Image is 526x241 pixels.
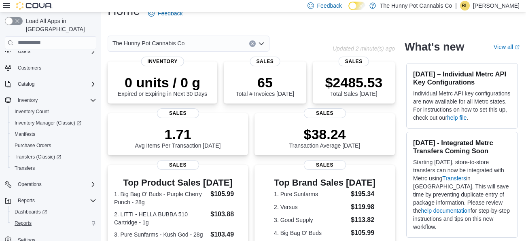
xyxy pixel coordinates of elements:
button: Manifests [8,129,100,140]
p: 65 [236,74,294,91]
span: Dark Mode [348,10,349,11]
button: Reports [8,218,100,229]
p: 1.71 [135,126,221,142]
p: 0 units / 0 g [118,74,207,91]
span: Inventory [141,57,184,66]
button: Reports [15,196,38,205]
p: $2485.53 [325,74,382,91]
dd: $113.82 [351,215,375,225]
h3: Top Product Sales [DATE] [114,178,242,188]
dt: 1. Pure Sunfarms [274,190,348,198]
p: The Hunny Pot Cannabis Co [380,1,452,11]
span: Inventory [18,97,38,104]
svg: External link [515,45,520,50]
a: Inventory Manager (Classic) [8,117,100,129]
span: Users [15,47,96,56]
a: help documentation [421,207,470,214]
span: Catalog [18,81,34,87]
span: Dashboards [11,207,96,217]
button: Users [15,47,34,56]
span: Feedback [317,2,342,10]
button: Inventory Count [8,106,100,117]
button: Customers [2,62,100,74]
button: Transfers [8,163,100,174]
button: Clear input [249,40,256,47]
span: Transfers [11,163,96,173]
span: Inventory Manager (Classic) [11,118,96,128]
span: Sales [303,108,346,118]
a: Transfers [442,175,466,182]
span: Customers [15,63,96,73]
span: Inventory Manager (Classic) [15,120,81,126]
button: Operations [2,179,100,190]
button: Operations [15,180,45,189]
span: Transfers (Classic) [15,154,61,160]
span: Operations [18,181,42,188]
p: | [455,1,457,11]
span: Feedback [158,9,182,17]
a: Manifests [11,129,38,139]
dt: 3. Good Supply [274,216,348,224]
span: Operations [15,180,96,189]
span: Sales [157,108,199,118]
span: Inventory Count [11,107,96,116]
a: Customers [15,63,45,73]
div: Total # Invoices [DATE] [236,74,294,97]
h3: [DATE] - Integrated Metrc Transfers Coming Soon [413,139,511,155]
span: Sales [303,160,346,170]
span: Transfers [15,165,35,171]
a: Purchase Orders [11,141,55,150]
dt: 2. Versus [274,203,348,211]
a: help file [447,114,467,121]
span: Purchase Orders [15,142,51,149]
span: Sales [339,57,369,66]
dd: $103.49 [210,230,242,239]
p: Updated 2 minute(s) ago [333,45,395,52]
a: Transfers (Classic) [11,152,64,162]
input: Dark Mode [348,2,365,10]
span: Manifests [15,131,35,137]
button: Open list of options [258,40,265,47]
a: Dashboards [8,206,100,218]
dt: 1. Big Bag O' Buds - Purple Cherry Punch - 28g [114,190,207,206]
p: [PERSON_NAME] [473,1,520,11]
span: Reports [18,197,35,204]
dd: $119.98 [351,202,375,212]
dd: $105.99 [351,228,375,238]
dd: $105.99 [210,189,242,199]
p: Individual Metrc API key configurations are now available for all Metrc states. For instructions ... [413,89,511,122]
a: Transfers [11,163,38,173]
span: Reports [11,218,96,228]
span: BL [462,1,468,11]
span: Dashboards [15,209,47,215]
dt: 3. Pure Sunfarms - Kush God - 28g [114,230,207,239]
h3: Top Brand Sales [DATE] [274,178,375,188]
span: Users [18,48,30,55]
dd: $103.88 [210,209,242,219]
dd: $195.34 [351,189,375,199]
a: Feedback [145,5,186,21]
h3: [DATE] – Individual Metrc API Key Configurations [413,70,511,86]
span: Catalog [15,79,96,89]
span: Customers [18,65,41,71]
span: Sales [250,57,280,66]
span: Transfers (Classic) [11,152,96,162]
span: Inventory Count [15,108,49,115]
dt: 4. Big Bag O' Buds [274,229,348,237]
div: Transaction Average [DATE] [289,126,361,149]
div: Total Sales [DATE] [325,74,382,97]
button: Catalog [2,78,100,90]
button: Purchase Orders [8,140,100,151]
span: Reports [15,196,96,205]
button: Users [2,46,100,57]
p: $38.24 [289,126,361,142]
a: View allExternal link [494,44,520,50]
span: Manifests [11,129,96,139]
a: Reports [11,218,35,228]
button: Inventory [2,95,100,106]
span: Purchase Orders [11,141,96,150]
a: Transfers (Classic) [8,151,100,163]
img: Cova [16,2,53,10]
div: Branden Lalonde [460,1,470,11]
button: Inventory [15,95,41,105]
